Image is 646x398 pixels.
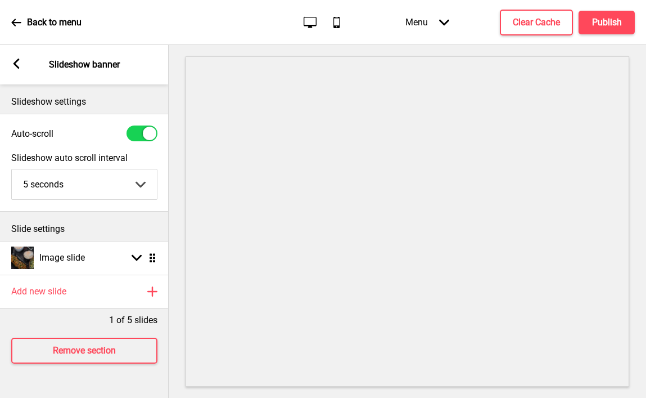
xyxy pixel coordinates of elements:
button: Remove section [11,338,157,364]
p: Slide settings [11,223,157,235]
h4: Image slide [39,252,85,264]
h4: Remove section [53,345,116,357]
p: Slideshow banner [49,59,120,71]
h4: Publish [592,16,622,29]
label: Slideshow auto scroll interval [11,153,157,163]
h4: Add new slide [11,285,66,298]
p: Back to menu [27,16,82,29]
button: Clear Cache [500,10,573,35]
a: Back to menu [11,7,82,38]
div: Menu [394,6,460,39]
p: Slideshow settings [11,96,157,108]
p: 1 of 5 slides [109,314,157,327]
h4: Clear Cache [513,16,560,29]
button: Publish [579,11,635,34]
label: Auto-scroll [11,128,53,139]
